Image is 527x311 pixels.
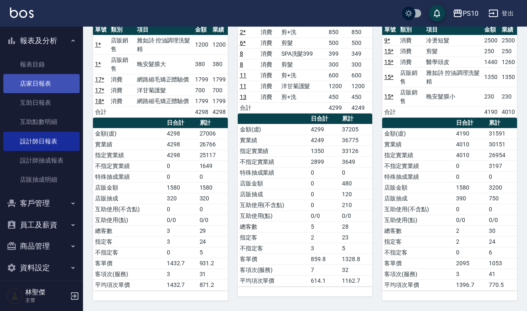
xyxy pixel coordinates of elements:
[487,258,517,269] td: 1053
[309,232,340,243] td: 2
[3,170,80,189] a: 店販抽成明細
[398,57,424,67] td: 消費
[382,139,454,150] td: 實業績
[382,236,454,247] td: 指定客
[93,118,228,291] table: a dense table
[3,112,80,131] a: 互助點數明細
[382,128,454,139] td: 金額(虛)
[165,247,198,258] td: 0
[93,236,165,247] td: 指定客
[135,25,193,35] th: 項目
[109,54,135,74] td: 店販銷售
[165,150,198,160] td: 4298
[238,167,309,178] td: 特殊抽成業績
[449,5,482,22] button: PS10
[382,106,398,117] td: 合計
[309,200,340,210] td: 0
[93,150,165,160] td: 指定實業績
[340,200,372,210] td: 210
[198,139,228,150] td: 26766
[382,25,517,118] table: a dense table
[109,74,135,85] td: 消費
[398,25,424,35] th: 類別
[238,275,309,286] td: 平均項次單價
[382,215,454,225] td: 互助使用(點)
[238,200,309,210] td: 互助使用(不含點)
[349,27,372,37] td: 850
[165,128,198,139] td: 4298
[327,81,349,91] td: 1200
[193,35,210,54] td: 1200
[454,269,487,279] td: 3
[487,247,517,258] td: 6
[382,269,454,279] td: 客項次(服務)
[327,37,349,48] td: 500
[487,193,517,204] td: 750
[238,124,309,135] td: 金額(虛)
[93,139,165,150] td: 實業績
[238,243,309,254] td: 不指定客
[238,135,309,146] td: 實業績
[259,91,279,102] td: 消費
[135,35,193,54] td: 雅如詩 控油調理洗髮精
[198,128,228,139] td: 27006
[238,232,309,243] td: 指定客
[309,178,340,189] td: 0
[500,57,517,67] td: 1260
[327,59,349,70] td: 300
[340,178,372,189] td: 480
[238,156,309,167] td: 不指定實業績
[454,160,487,171] td: 0
[238,264,309,275] td: 客項次(服務)
[500,67,517,87] td: 1350
[165,215,198,225] td: 0/0
[382,25,398,35] th: 單號
[210,96,228,106] td: 1799
[93,269,165,279] td: 客項次(服務)
[398,35,424,46] td: 消費
[93,128,165,139] td: 金額(虛)
[193,74,210,85] td: 1799
[340,264,372,275] td: 32
[238,146,309,156] td: 指定實業績
[309,275,340,286] td: 614.1
[238,254,309,264] td: 客單價
[500,35,517,46] td: 2500
[382,182,454,193] td: 店販金額
[309,189,340,200] td: 0
[193,106,210,117] td: 4298
[382,171,454,182] td: 特殊抽成業績
[3,132,80,151] a: 設計師日報表
[165,182,198,193] td: 1580
[487,236,517,247] td: 24
[487,279,517,290] td: 770.5
[349,37,372,48] td: 500
[487,171,517,182] td: 0
[198,160,228,171] td: 1649
[487,160,517,171] td: 3197
[454,258,487,269] td: 2095
[198,236,228,247] td: 24
[454,236,487,247] td: 2
[240,83,246,89] a: 11
[482,25,500,35] th: 金額
[165,171,198,182] td: 0
[487,139,517,150] td: 30151
[340,146,372,156] td: 33126
[340,114,372,124] th: 累計
[93,160,165,171] td: 不指定實業績
[193,25,210,35] th: 金額
[487,182,517,193] td: 3200
[349,102,372,113] td: 4249
[93,25,228,118] table: a dense table
[349,70,372,81] td: 600
[340,135,372,146] td: 36775
[487,269,517,279] td: 41
[259,59,279,70] td: 消費
[210,106,228,117] td: 4298
[238,16,373,114] table: a dense table
[198,279,228,290] td: 871.2
[210,74,228,85] td: 1799
[165,225,198,236] td: 3
[382,247,454,258] td: 不指定客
